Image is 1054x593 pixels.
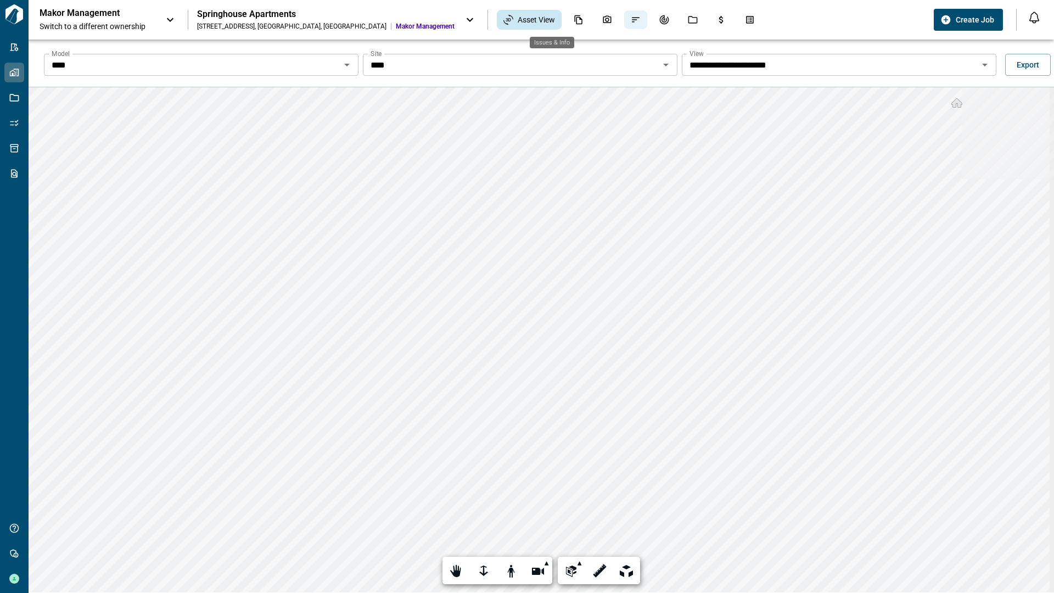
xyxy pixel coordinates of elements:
span: Asset View [518,14,555,25]
button: Open [658,57,674,72]
div: [STREET_ADDRESS] , [GEOGRAPHIC_DATA] , [GEOGRAPHIC_DATA] [197,22,386,31]
button: Create Job [934,9,1003,31]
button: Open notification feed [1025,9,1043,26]
div: Issues & Info [530,37,574,48]
label: Model [52,49,70,58]
span: Export [1017,59,1039,70]
div: Renovation Record [653,10,676,29]
button: Open [977,57,993,72]
div: Issues & Info [624,10,647,29]
label: View [689,49,704,58]
div: Photos [596,10,619,29]
div: Asset View [497,10,562,30]
button: Open [339,57,355,72]
span: Create Job [956,14,994,25]
span: Makor Management [396,22,455,31]
span: Switch to a different ownership [40,21,155,32]
label: Site [371,49,382,58]
div: Jobs [681,10,704,29]
div: Springhouse Apartments [197,9,455,20]
div: Budgets [710,10,733,29]
div: Documents [567,10,590,29]
button: Export [1005,54,1051,76]
p: Makor Management [40,8,138,19]
div: Takeoff Center [738,10,761,29]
